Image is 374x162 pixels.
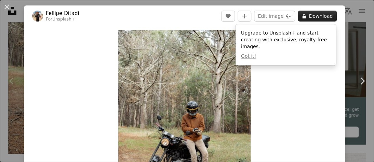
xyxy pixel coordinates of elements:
button: Got it! [241,53,256,60]
img: Go to Fellipe Ditadi's profile [32,11,43,22]
a: Fellipe Ditadi [46,10,79,17]
button: Download [298,11,337,22]
button: Like [221,11,235,22]
a: Next [350,48,374,114]
button: Edit image [254,11,295,22]
a: Unsplash+ [52,17,75,22]
div: Upgrade to Unsplash+ and start creating with exclusive, royalty-free images. [236,24,336,65]
button: Add to Collection [238,11,251,22]
div: For [46,17,79,22]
